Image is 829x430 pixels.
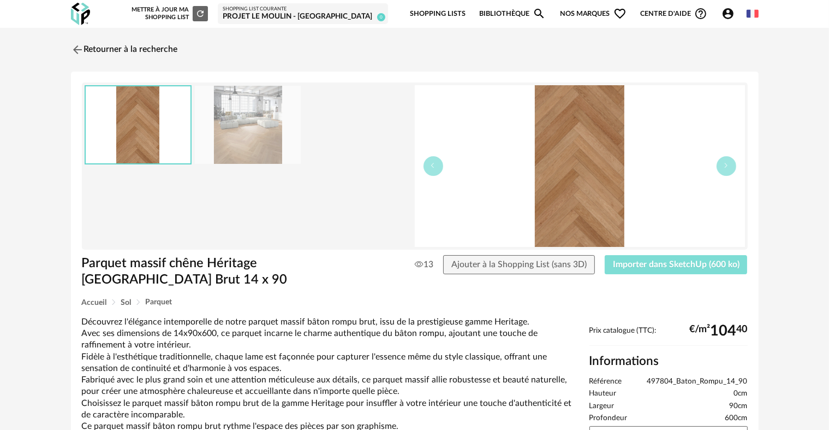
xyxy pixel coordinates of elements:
[725,414,748,423] span: 600cm
[82,255,353,288] h1: Parquet massif chêne Héritage [GEOGRAPHIC_DATA] Brut 14 x 90
[223,6,383,13] div: Shopping List courante
[195,86,301,164] img: BatonrompuTOURNYXLjpg_61e17fac1825b.jpg
[711,327,737,335] span: 104
[694,7,707,20] span: Help Circle Outline icon
[589,326,748,346] div: Prix catalogue (TTC):
[589,402,615,411] span: Largeur
[647,377,748,387] span: 497804_Baton_Rompu_14_90
[589,414,628,423] span: Profondeur
[415,85,745,247] img: thumbnail.png
[82,299,107,307] span: Accueil
[613,7,627,20] span: Heart Outline icon
[223,12,383,22] div: Projet Le Moulin - [GEOGRAPHIC_DATA]
[613,260,739,269] span: Importer dans SketchUp (600 ko)
[415,259,433,270] span: 13
[589,389,617,399] span: Hauteur
[589,377,622,387] span: Référence
[747,8,759,20] img: fr
[721,7,739,20] span: Account Circle icon
[734,389,748,399] span: 0cm
[129,6,208,21] div: Mettre à jour ma Shopping List
[82,298,748,307] div: Breadcrumb
[690,327,748,335] div: €/m² 40
[223,6,383,22] a: Shopping List courante Projet Le Moulin - [GEOGRAPHIC_DATA] 0
[377,13,385,21] span: 0
[443,255,595,275] button: Ajouter à la Shopping List (sans 3D)
[589,354,748,369] h2: Informations
[451,260,587,269] span: Ajouter à la Shopping List (sans 3D)
[410,1,466,27] a: Shopping Lists
[71,38,178,62] a: Retourner à la recherche
[640,7,707,20] span: Centre d'aideHelp Circle Outline icon
[121,299,132,307] span: Sol
[605,255,748,275] button: Importer dans SketchUp (600 ko)
[71,43,84,56] img: svg+xml;base64,PHN2ZyB3aWR0aD0iMjQiIGhlaWdodD0iMjQiIHZpZXdCb3g9IjAgMCAyNCAyNCIgZmlsbD0ibm9uZSIgeG...
[721,7,735,20] span: Account Circle icon
[560,1,627,27] span: Nos marques
[146,298,172,306] span: Parquet
[86,86,190,163] img: thumbnail.png
[533,7,546,20] span: Magnify icon
[479,1,546,27] a: BibliothèqueMagnify icon
[71,3,90,25] img: OXP
[195,10,205,16] span: Refresh icon
[730,402,748,411] span: 90cm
